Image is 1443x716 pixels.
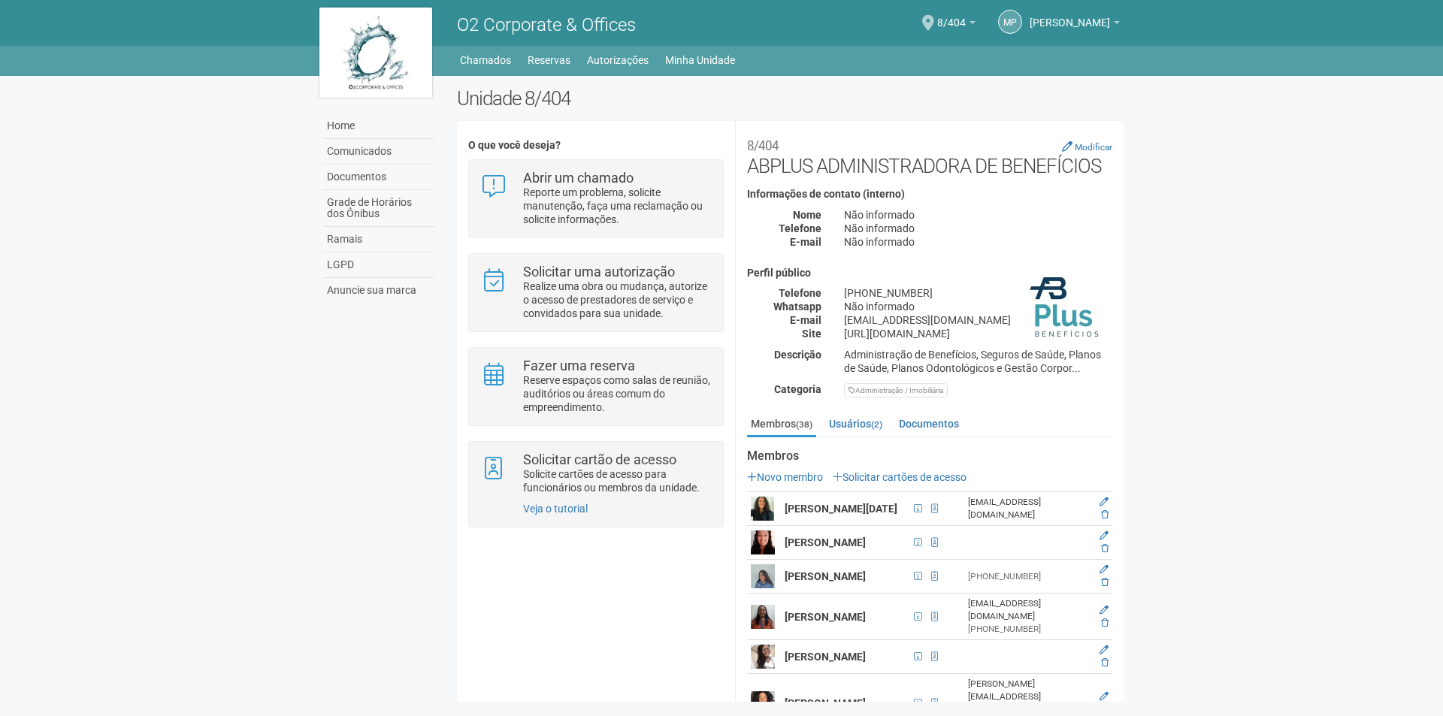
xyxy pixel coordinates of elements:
[833,348,1124,375] div: Administração de Benefícios, Seguros de Saúde, Planos de Saúde, Planos Odontológicos e Gestão Cor...
[779,222,821,234] strong: Telefone
[751,645,775,669] img: user.png
[747,449,1112,463] strong: Membros
[968,597,1088,623] div: [EMAIL_ADDRESS][DOMAIN_NAME]
[833,471,967,483] a: Solicitar cartões de acesso
[751,497,775,521] img: user.png
[751,564,775,588] img: user.png
[1062,140,1112,153] a: Modificar
[523,373,712,414] p: Reserve espaços como salas de reunião, auditórios ou áreas comum do empreendimento.
[747,267,1112,279] h4: Perfil público
[751,530,775,554] img: user.png
[460,50,511,71] a: Chamados
[833,286,1124,300] div: [PHONE_NUMBER]
[774,383,821,395] strong: Categoria
[1100,605,1109,615] a: Editar membro
[785,611,866,623] strong: [PERSON_NAME]
[751,605,775,629] img: user.png
[802,328,821,340] strong: Site
[825,412,886,435] a: Usuários(2)
[1030,19,1120,31] a: [PERSON_NAME]
[774,349,821,361] strong: Descrição
[790,236,821,248] strong: E-mail
[480,265,711,320] a: Solicitar uma autorização Realize uma obra ou mudança, autorize o acesso de prestadores de serviç...
[323,165,434,190] a: Documentos
[833,300,1124,313] div: Não informado
[1075,142,1112,153] small: Modificar
[937,2,966,29] span: 8/404
[747,412,816,437] a: Membros(38)
[968,570,1088,583] div: [PHONE_NUMBER]
[323,278,434,303] a: Anuncie sua marca
[1101,618,1109,628] a: Excluir membro
[1030,2,1110,29] span: MARCELO PINTO CRAVO
[751,691,775,715] img: user.png
[747,138,779,153] small: 8/404
[528,50,570,71] a: Reservas
[785,570,866,582] strong: [PERSON_NAME]
[1101,509,1109,520] a: Excluir membro
[790,314,821,326] strong: E-mail
[937,19,976,31] a: 8/404
[833,313,1124,327] div: [EMAIL_ADDRESS][DOMAIN_NAME]
[998,10,1022,34] a: MP
[968,623,1088,636] div: [PHONE_NUMBER]
[968,496,1088,521] div: [EMAIL_ADDRESS][DOMAIN_NAME]
[523,452,676,467] strong: Solicitar cartão de acesso
[523,170,634,186] strong: Abrir um chamado
[1101,543,1109,554] a: Excluir membro
[1101,577,1109,588] a: Excluir membro
[779,287,821,299] strong: Telefone
[1100,497,1109,507] a: Editar membro
[785,503,897,515] strong: [PERSON_NAME][DATE]
[1026,267,1101,343] img: business.png
[323,139,434,165] a: Comunicados
[968,678,1088,716] div: [PERSON_NAME][EMAIL_ADDRESS][DOMAIN_NAME]
[871,419,882,430] small: (2)
[323,227,434,252] a: Ramais
[1101,657,1109,668] a: Excluir membro
[1100,645,1109,655] a: Editar membro
[895,412,963,435] a: Documentos
[457,87,1124,110] h2: Unidade 8/404
[833,208,1124,222] div: Não informado
[523,264,675,279] strong: Solicitar uma autorização
[833,327,1124,340] div: [URL][DOMAIN_NAME]
[1100,691,1109,702] a: Editar membro
[833,235,1124,249] div: Não informado
[1100,564,1109,575] a: Editar membro
[793,209,821,221] strong: Nome
[523,279,712,320] p: Realize uma obra ou mudança, autorize o acesso de prestadores de serviço e convidados para sua un...
[785,536,866,548] strong: [PERSON_NAME]
[480,453,711,494] a: Solicitar cartão de acesso Solicite cartões de acesso para funcionários ou membros da unidade.
[523,186,712,226] p: Reporte um problema, solicite manutenção, faça uma reclamação ou solicite informações.
[1100,530,1109,541] a: Editar membro
[844,383,948,397] div: Administração / Imobiliária
[665,50,735,71] a: Minha Unidade
[785,697,866,709] strong: [PERSON_NAME]
[523,503,588,515] a: Veja o tutorial
[480,359,711,414] a: Fazer uma reserva Reserve espaços como salas de reunião, auditórios ou áreas comum do empreendime...
[468,140,723,151] h4: O que você deseja?
[785,651,866,663] strong: [PERSON_NAME]
[747,189,1112,200] h4: Informações de contato (interno)
[319,8,432,98] img: logo.jpg
[523,467,712,494] p: Solicite cartões de acesso para funcionários ou membros da unidade.
[323,113,434,139] a: Home
[773,301,821,313] strong: Whatsapp
[796,419,812,430] small: (38)
[323,190,434,227] a: Grade de Horários dos Ônibus
[747,471,823,483] a: Novo membro
[587,50,649,71] a: Autorizações
[480,171,711,226] a: Abrir um chamado Reporte um problema, solicite manutenção, faça uma reclamação ou solicite inform...
[457,14,636,35] span: O2 Corporate & Offices
[323,252,434,278] a: LGPD
[747,132,1112,177] h2: ABPLUS ADMINISTRADORA DE BENEFÍCIOS
[523,358,635,373] strong: Fazer uma reserva
[833,222,1124,235] div: Não informado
